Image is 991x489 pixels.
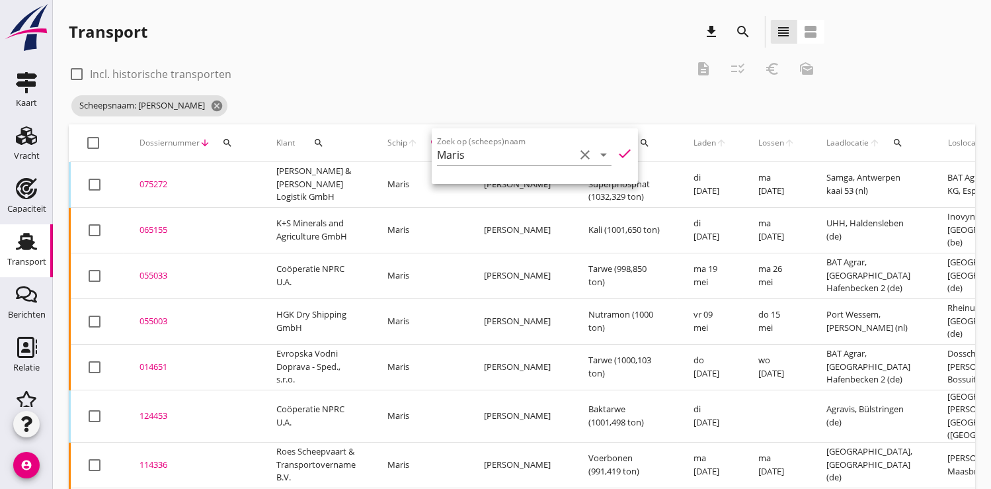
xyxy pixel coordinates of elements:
[372,253,468,298] td: Maris
[704,24,720,40] i: download
[71,95,227,116] span: Scheepsnaam: [PERSON_NAME]
[372,162,468,208] td: Maris
[7,257,46,266] div: Transport
[90,67,231,81] label: Incl. historische transporten
[387,137,407,149] span: Schip
[372,442,468,488] td: Maris
[573,390,678,442] td: Baktarwe (1001,498 ton)
[200,138,210,148] i: arrow_downward
[468,390,573,442] td: [PERSON_NAME]
[437,144,575,165] input: Zoek op (scheeps)naam
[811,162,932,208] td: Samga, Antwerpen kaai 53 (nl)
[372,207,468,253] td: Maris
[678,253,742,298] td: ma 19 mei
[947,137,986,149] span: Loslocatie
[260,442,372,488] td: Roes Scheepvaart & Transportovername B.V.
[468,162,573,208] td: [PERSON_NAME]
[678,162,742,208] td: di [DATE]
[758,137,784,149] span: Lossen
[826,137,869,149] span: Laadlocatie
[596,147,612,163] i: arrow_drop_down
[811,253,932,298] td: BAT Agrar, [GEOGRAPHIC_DATA] Hafenbecken 2 (de)
[260,298,372,344] td: HGK Dry Shipping GmbH
[210,99,223,112] i: cancel
[811,442,932,488] td: [GEOGRAPHIC_DATA], [GEOGRAPHIC_DATA] (de)
[139,315,245,328] div: 055003
[139,361,245,374] div: 014651
[313,138,324,148] i: search
[577,147,593,163] i: clear
[8,310,46,319] div: Berichten
[372,344,468,390] td: Maris
[617,146,633,161] i: check
[407,138,418,148] i: arrow_upward
[742,442,811,488] td: ma [DATE]
[573,344,678,390] td: Tarwe (1000,103 ton)
[716,138,727,148] i: arrow_upward
[372,390,468,442] td: Maris
[784,138,795,148] i: arrow_upward
[16,99,37,107] div: Kaart
[260,344,372,390] td: Evropska Vodni Doprava - Sped., s.r.o.
[573,298,678,344] td: Nutramon (1000 ton)
[742,162,811,208] td: ma [DATE]
[3,3,50,52] img: logo-small.a267ee39.svg
[222,138,233,148] i: search
[372,298,468,344] td: Maris
[260,162,372,208] td: [PERSON_NAME] & [PERSON_NAME] Logistik GmbH
[468,207,573,253] td: [PERSON_NAME]
[260,390,372,442] td: Coöperatie NPRC U.A.
[678,207,742,253] td: di [DATE]
[639,138,650,148] i: search
[736,24,752,40] i: search
[276,127,356,159] div: Klant
[742,253,811,298] td: ma 26 mei
[776,24,792,40] i: view_headline
[869,138,881,148] i: arrow_upward
[694,137,716,149] span: Laden
[573,207,678,253] td: Kali (1001,650 ton)
[139,224,245,237] div: 065155
[811,390,932,442] td: Agravis, Bülstringen (de)
[892,138,903,148] i: search
[573,162,678,208] td: Triple-Superphosphat (1032,329 ton)
[468,253,573,298] td: [PERSON_NAME]
[139,178,245,191] div: 075272
[468,442,573,488] td: [PERSON_NAME]
[139,269,245,283] div: 055033
[260,207,372,253] td: K+S Minerals and Agriculture GmbH
[14,152,40,160] div: Vracht
[803,24,819,40] i: view_agenda
[139,459,245,472] div: 114336
[811,207,932,253] td: UHH, Haldensleben (de)
[573,253,678,298] td: Tarwe (998,850 ton)
[811,344,932,390] td: BAT Agrar, [GEOGRAPHIC_DATA] Hafenbecken 2 (de)
[468,344,573,390] td: [PERSON_NAME]
[573,442,678,488] td: Voerbonen (991,419 ton)
[260,253,372,298] td: Coöperatie NPRC U.A.
[430,138,440,148] i: search
[13,363,40,372] div: Relatie
[69,21,147,42] div: Transport
[468,298,573,344] td: [PERSON_NAME]
[7,204,46,213] div: Capaciteit
[742,298,811,344] td: do 15 mei
[742,344,811,390] td: wo [DATE]
[678,442,742,488] td: ma [DATE]
[678,344,742,390] td: do [DATE]
[139,137,200,149] span: Dossiernummer
[139,410,245,423] div: 124453
[13,452,40,478] i: account_circle
[811,298,932,344] td: Port Wessem, [PERSON_NAME] (nl)
[742,207,811,253] td: ma [DATE]
[678,390,742,442] td: di [DATE]
[678,298,742,344] td: vr 09 mei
